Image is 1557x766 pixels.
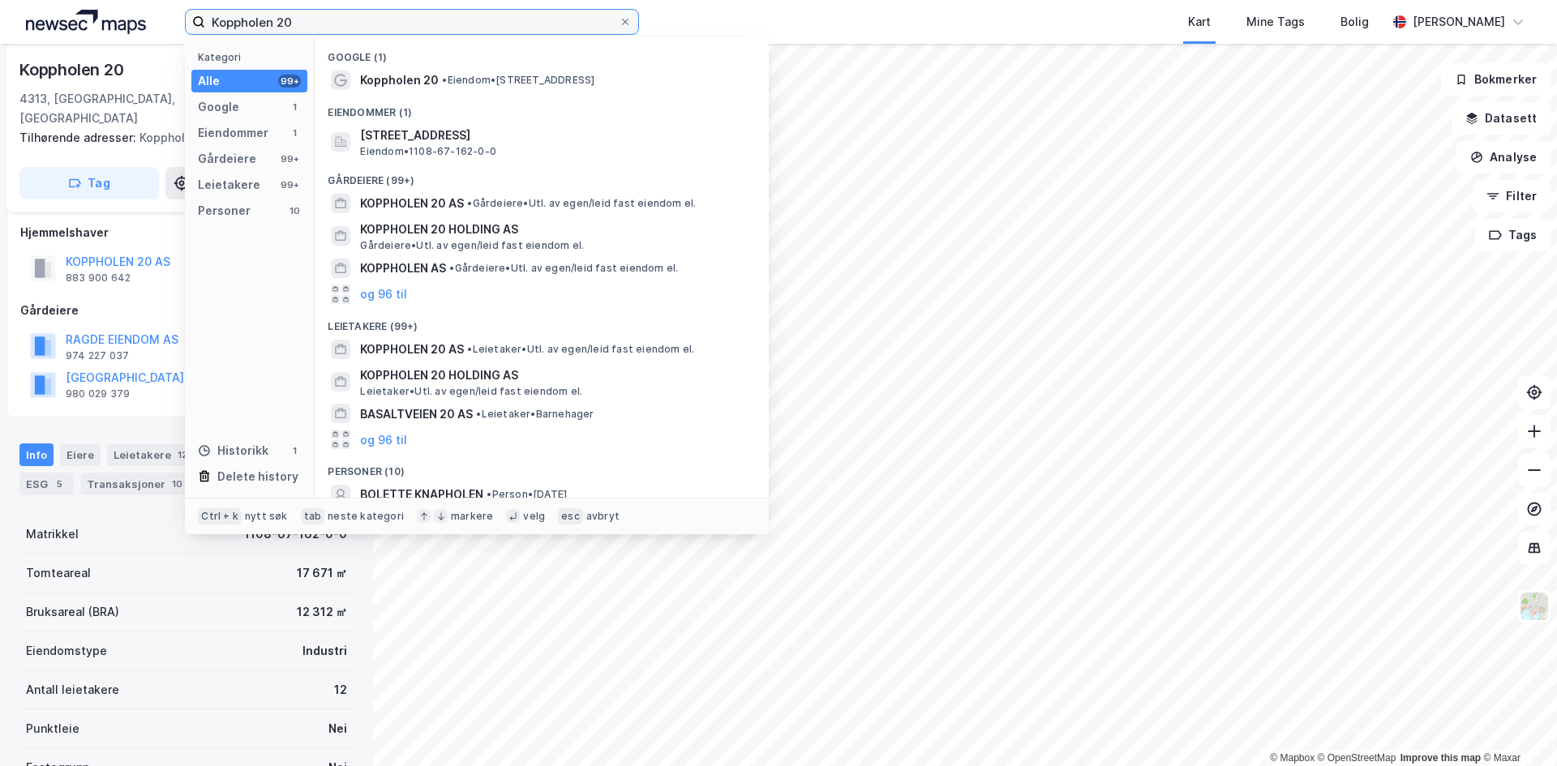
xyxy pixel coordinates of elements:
div: Bruksareal (BRA) [26,602,119,622]
div: 12 [174,447,191,463]
iframe: Chat Widget [1476,688,1557,766]
div: tab [301,508,325,524]
span: KOPPHOLEN 20 HOLDING AS [360,220,749,239]
div: Matrikkel [26,524,79,544]
span: KOPPHOLEN 20 AS [360,340,464,359]
div: Info [19,443,54,466]
span: Tilhørende adresser: [19,131,139,144]
span: Eiendom • [STREET_ADDRESS] [442,74,594,87]
img: logo.a4113a55bc3d86da70a041830d287a7e.svg [26,10,146,34]
span: • [467,343,472,355]
span: Gårdeiere • Utl. av egen/leid fast eiendom el. [360,239,584,252]
span: BASALTVEIEN 20 AS [360,404,473,424]
div: Eiendommer [198,123,268,143]
div: markere [451,510,493,523]
div: esc [558,508,583,524]
button: og 96 til [360,430,407,449]
div: Leietakere [198,175,260,195]
div: 1 [288,126,301,139]
a: Improve this map [1400,752,1481,764]
a: OpenStreetMap [1318,752,1396,764]
div: nytt søk [245,510,288,523]
div: [PERSON_NAME] [1413,12,1505,32]
div: Industri [302,641,347,661]
div: Gårdeiere (99+) [315,161,769,190]
div: Transaksjoner [80,473,192,495]
div: Leietakere (99+) [315,307,769,336]
div: Eiendomstype [26,641,107,661]
button: Analyse [1456,141,1551,173]
div: Punktleie [26,719,79,738]
span: Koppholen 20 [360,71,439,90]
div: 10 [169,476,186,492]
div: Kategori [198,51,307,63]
div: Gårdeiere [20,301,353,320]
span: • [476,408,481,420]
div: Kart [1188,12,1211,32]
span: KOPPHOLEN 20 HOLDING AS [360,366,749,385]
a: Mapbox [1270,752,1315,764]
div: Delete history [217,467,298,486]
div: Eiere [60,443,101,466]
div: Google (1) [315,38,769,67]
span: Person • [DATE] [487,488,567,501]
div: 1 [288,101,301,113]
span: BOLETTE KNAPHOLEN [360,485,483,504]
span: Leietaker • Utl. av egen/leid fast eiendom el. [360,385,582,398]
div: velg [523,510,545,523]
div: 980 029 379 [66,387,130,400]
span: • [467,197,472,209]
div: Mine Tags [1246,12,1305,32]
div: Ctrl + k [198,508,242,524]
div: 974 227 037 [66,349,129,362]
div: neste kategori [328,510,404,523]
div: avbryt [586,510,620,523]
div: ESG [19,473,74,495]
div: Nei [328,719,347,738]
button: Tag [19,167,159,199]
span: Leietaker • Utl. av egen/leid fast eiendom el. [467,343,694,356]
div: Antall leietakere [26,680,119,700]
div: 5 [51,476,67,492]
div: Google [198,97,239,117]
div: Bolig [1340,12,1369,32]
div: Gårdeiere [198,149,256,169]
span: • [449,262,454,274]
button: Filter [1473,180,1551,212]
div: Alle [198,71,220,91]
div: Personer [198,201,251,220]
div: 99+ [278,152,301,165]
button: Datasett [1452,102,1551,135]
div: 12 312 ㎡ [297,602,347,622]
div: 12 [334,680,347,700]
span: KOPPHOLEN 20 AS [360,194,464,213]
div: Tomteareal [26,563,91,583]
div: Koppholen 20 [19,57,127,83]
span: [STREET_ADDRESS] [360,126,749,145]
span: Leietaker • Barnehager [476,408,594,421]
div: 4313, [GEOGRAPHIC_DATA], [GEOGRAPHIC_DATA] [19,89,268,128]
button: og 96 til [360,285,407,304]
div: Eiendommer (1) [315,93,769,122]
div: 99+ [278,178,301,191]
span: • [442,74,447,86]
div: 17 671 ㎡ [297,563,347,583]
div: 1108-67-162-0-0 [244,524,347,544]
div: Leietakere [107,443,197,466]
div: 10 [288,204,301,217]
div: 1 [288,444,301,457]
div: 99+ [278,75,301,88]
img: Z [1519,591,1550,622]
span: Gårdeiere • Utl. av egen/leid fast eiendom el. [467,197,696,210]
span: Gårdeiere • Utl. av egen/leid fast eiendom el. [449,262,678,275]
button: Bokmerker [1441,63,1551,96]
button: Tags [1475,219,1551,251]
span: • [487,488,491,500]
div: Koppholen 22 [19,128,341,148]
div: Personer (10) [315,452,769,481]
span: Eiendom • 1108-67-162-0-0 [360,145,496,158]
input: Søk på adresse, matrikkel, gårdeiere, leietakere eller personer [205,10,619,34]
div: Historikk [198,441,268,460]
div: 883 900 642 [66,272,131,285]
